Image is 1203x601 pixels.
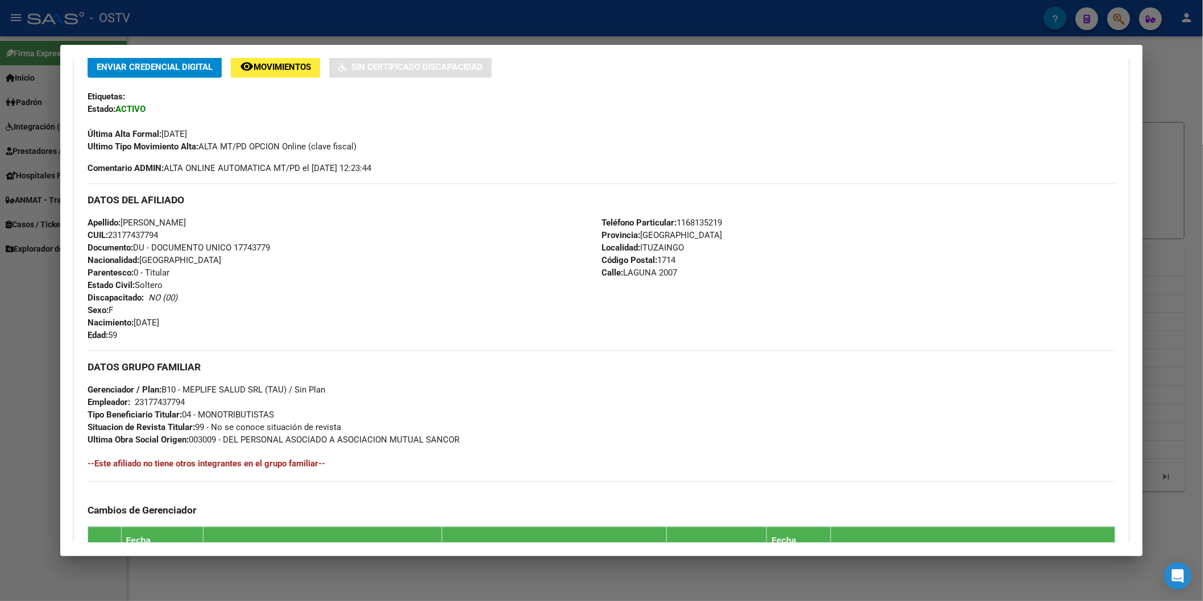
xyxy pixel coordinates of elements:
[88,280,135,290] strong: Estado Civil:
[135,396,185,408] div: 23177437794
[601,218,677,228] strong: Teléfono Particular:
[88,141,198,152] strong: Ultimo Tipo Movimiento Alta:
[767,527,831,566] th: Fecha Creado
[88,280,163,290] span: Soltero
[88,504,1115,516] h3: Cambios de Gerenciador
[601,230,722,240] span: [GEOGRAPHIC_DATA]
[667,527,767,566] th: Motivo
[351,62,483,73] span: Sin Certificado Discapacidad
[329,56,492,77] button: Sin Certificado Discapacidad
[601,243,684,253] span: ITUZAINGO
[601,218,722,228] span: 1168135219
[88,330,108,340] strong: Edad:
[88,422,341,432] span: 99 - No se conoce situación de revista
[88,104,115,114] strong: Estado:
[88,194,1115,206] h3: DATOS DEL AFILIADO
[88,410,182,420] strong: Tipo Beneficiario Titular:
[601,230,640,240] strong: Provincia:
[97,62,213,73] span: Enviar Credencial Digital
[148,293,177,303] i: NO (00)
[88,435,459,445] span: 003009 - DEL PERSONAL ASOCIADO A ASOCIACION MUTUAL SANCOR
[88,422,195,432] strong: Situacion de Revista Titular:
[88,385,325,395] span: B10 - MEPLIFE SALUD SRL (TAU) / Sin Plan
[240,60,254,73] mat-icon: remove_red_eye
[88,410,274,420] span: 04 - MONOTRIBUTISTAS
[88,141,356,152] span: ALTA MT/PD OPCION Online (clave fiscal)
[601,268,623,278] strong: Calle:
[88,527,121,566] th: Id
[88,435,189,445] strong: Ultima Obra Social Origen:
[442,527,667,566] th: Gerenciador / Plan Nuevo
[88,218,186,228] span: [PERSON_NAME]
[88,129,187,139] span: [DATE]
[601,255,657,265] strong: Código Postal:
[88,305,113,315] span: F
[88,361,1115,373] h3: DATOS GRUPO FAMILIAR
[88,230,108,240] strong: CUIL:
[88,56,222,77] button: Enviar Credencial Digital
[88,268,134,278] strong: Parentesco:
[115,104,146,114] strong: ACTIVO
[831,527,1115,566] th: Creado Por
[88,255,139,265] strong: Nacionalidad:
[88,218,121,228] strong: Apellido:
[1164,562,1192,590] div: Open Intercom Messenger
[203,527,442,566] th: Gerenciador / Plan Anterior
[88,330,117,340] span: 59
[88,243,133,253] strong: Documento:
[88,318,159,328] span: [DATE]
[231,56,320,77] button: Movimientos
[88,397,130,407] strong: Empleador:
[88,305,109,315] strong: Sexo:
[88,318,134,328] strong: Nacimiento:
[88,91,125,102] strong: Etiquetas:
[88,163,164,173] strong: Comentario ADMIN:
[88,129,161,139] strong: Última Alta Formal:
[121,527,203,566] th: Fecha Movimiento
[88,293,144,303] strong: Discapacitado:
[254,62,311,73] span: Movimientos
[88,457,1115,470] h4: --Este afiliado no tiene otros integrantes en el grupo familiar--
[601,268,677,278] span: LAGUNA 2007
[88,255,221,265] span: [GEOGRAPHIC_DATA]
[88,162,371,174] span: ALTA ONLINE AUTOMATICA MT/PD el [DATE] 12:23:44
[601,243,640,253] strong: Localidad:
[601,255,675,265] span: 1714
[88,230,158,240] span: 23177437794
[88,268,169,278] span: 0 - Titular
[88,243,270,253] span: DU - DOCUMENTO UNICO 17743779
[88,385,161,395] strong: Gerenciador / Plan:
